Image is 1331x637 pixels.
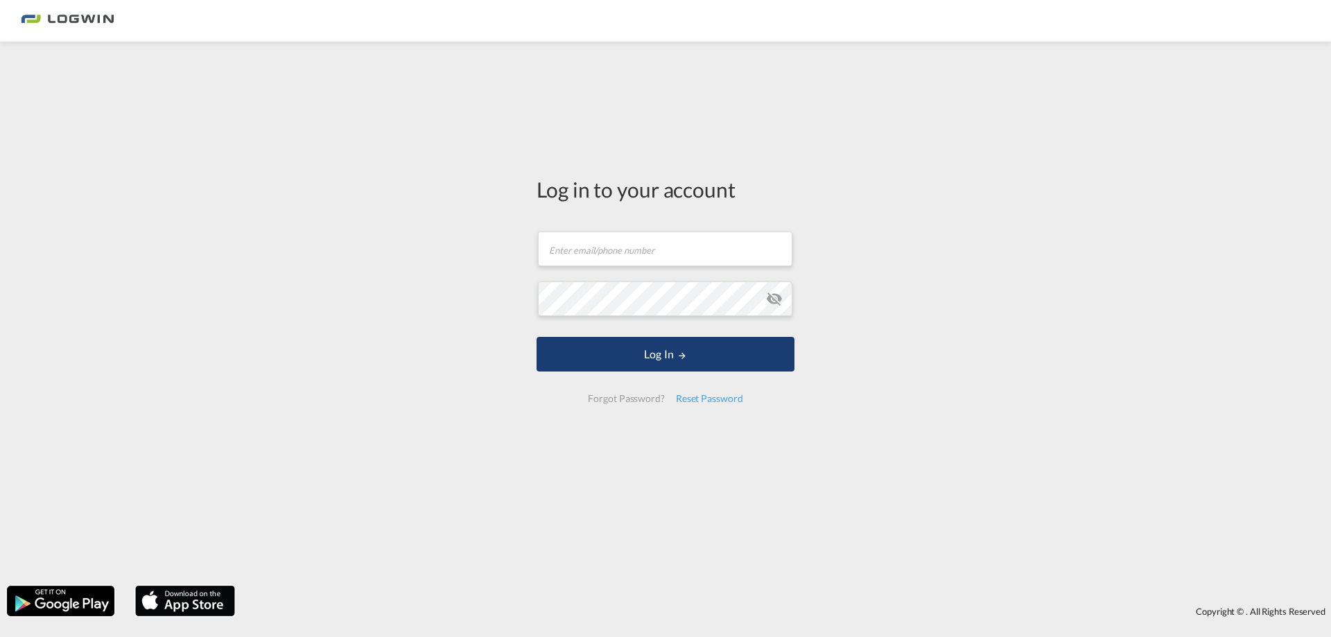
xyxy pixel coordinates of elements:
div: Log in to your account [537,175,794,204]
div: Copyright © . All Rights Reserved [242,600,1331,623]
img: bc73a0e0d8c111efacd525e4c8ad7d32.png [21,6,114,37]
button: LOGIN [537,337,794,372]
md-icon: icon-eye-off [766,290,783,307]
img: apple.png [134,584,236,618]
input: Enter email/phone number [538,232,792,266]
div: Reset Password [670,386,749,411]
div: Forgot Password? [582,386,670,411]
img: google.png [6,584,116,618]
